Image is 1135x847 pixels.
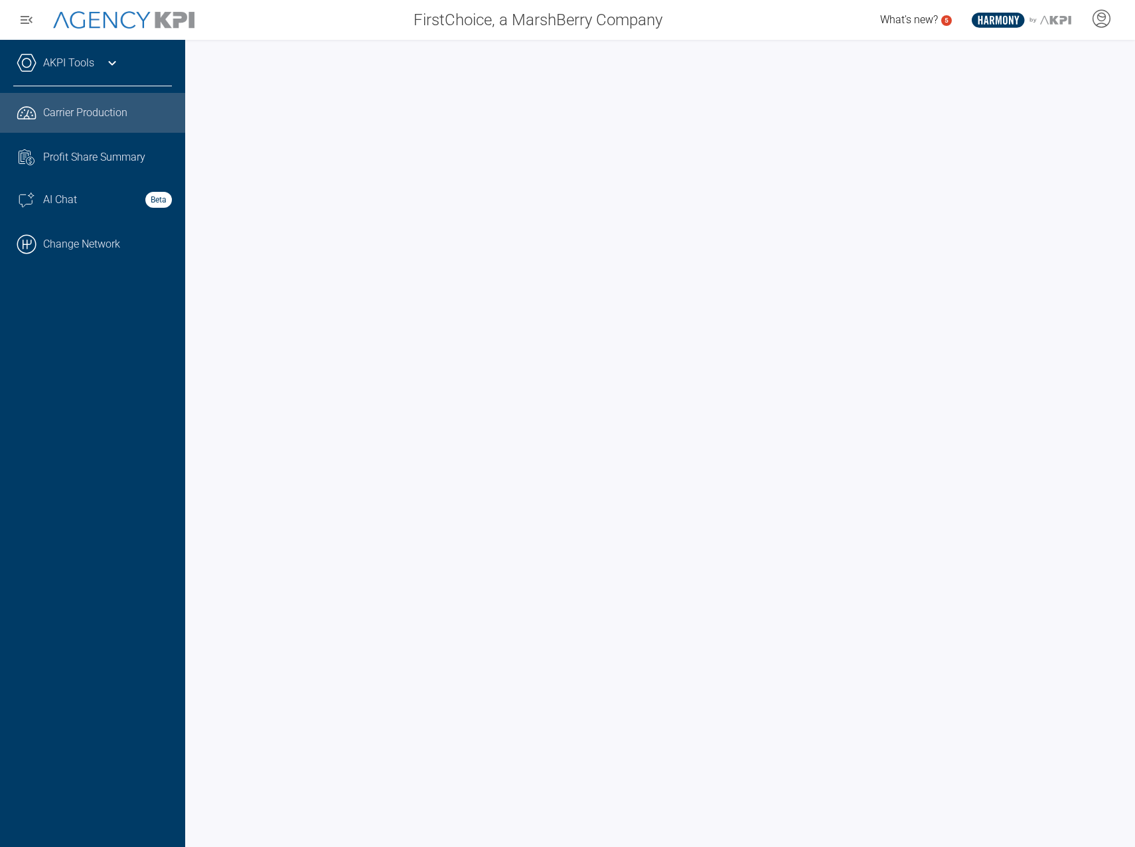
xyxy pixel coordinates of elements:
[941,15,952,26] a: 5
[43,192,77,208] span: AI Chat
[880,13,938,26] span: What's new?
[53,11,194,29] img: AgencyKPI
[43,149,145,165] span: Profit Share Summary
[43,105,127,121] span: Carrier Production
[145,192,172,208] strong: Beta
[945,17,948,24] text: 5
[43,55,94,71] a: AKPI Tools
[414,8,662,32] span: FirstChoice, a MarshBerry Company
